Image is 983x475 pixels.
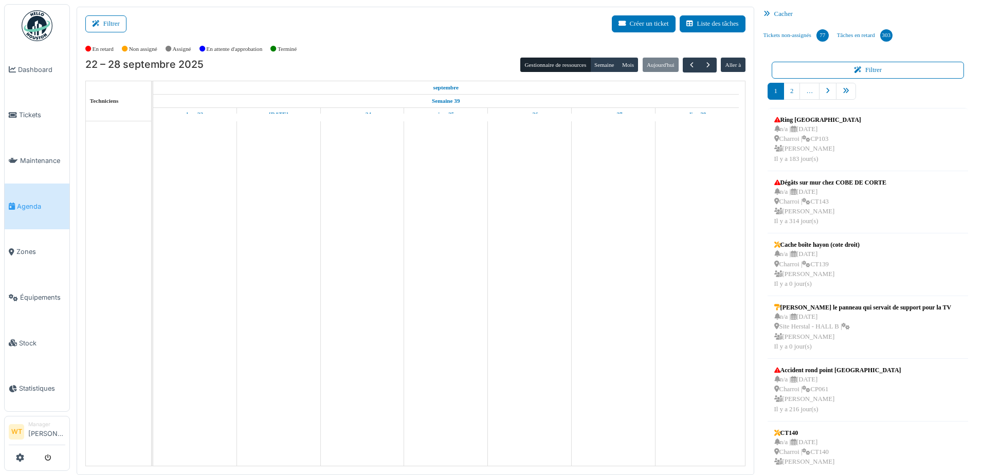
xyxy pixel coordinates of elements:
[612,15,676,32] button: Créer un ticket
[9,421,65,445] a: WT Manager[PERSON_NAME]
[680,15,745,32] button: Liste des tâches
[9,424,24,440] li: WT
[5,320,69,366] a: Stock
[85,15,126,32] button: Filtrer
[16,247,65,257] span: Zones
[774,375,901,414] div: n/a | [DATE] Charroi | CP061 [PERSON_NAME] Il y a 216 jour(s)
[520,58,590,72] button: Gestionnaire de ressources
[28,421,65,443] li: [PERSON_NAME]
[774,240,860,249] div: Cache boîte hayon (cote droit)
[816,29,829,42] div: 77
[22,10,52,41] img: Badge_color-CXgf-gQk.svg
[278,45,297,53] label: Terminé
[5,229,69,275] a: Zones
[759,7,977,22] div: Cacher
[431,81,462,94] a: 22 septembre 2025
[721,58,745,72] button: Aller à
[774,249,860,289] div: n/a | [DATE] Charroi | CT139 [PERSON_NAME] Il y a 0 jour(s)
[129,45,157,53] label: Non assigné
[518,108,541,121] a: 26 septembre 2025
[20,156,65,166] span: Maintenance
[602,108,625,121] a: 27 septembre 2025
[759,22,833,49] a: Tickets non-assignés
[784,83,800,100] a: 2
[19,110,65,120] span: Tickets
[93,45,114,53] label: En retard
[774,178,886,187] div: Dégâts sur mur chez COBE DE CORTE
[18,65,65,75] span: Dashboard
[772,62,964,79] button: Filtrer
[683,58,700,72] button: Précédent
[5,93,69,138] a: Tickets
[833,22,897,49] a: Tâches en retard
[184,108,206,121] a: 22 septembre 2025
[643,58,679,72] button: Aujourd'hui
[590,58,618,72] button: Semaine
[5,47,69,93] a: Dashboard
[19,338,65,348] span: Stock
[429,95,462,107] a: Semaine 39
[772,175,889,229] a: Dégâts sur mur chez COBE DE CORTE n/a |[DATE] Charroi |CT143 [PERSON_NAME]Il y a 314 jour(s)
[5,275,69,320] a: Équipements
[435,108,457,121] a: 25 septembre 2025
[618,58,639,72] button: Mois
[90,98,119,104] span: Techniciens
[5,138,69,184] a: Maintenance
[206,45,262,53] label: En attente d'approbation
[772,238,862,291] a: Cache boîte hayon (cote droit) n/a |[DATE] Charroi |CT139 [PERSON_NAME]Il y a 0 jour(s)
[17,202,65,211] span: Agenda
[774,303,952,312] div: [PERSON_NAME] le panneau qui servait de support pour la TV
[772,113,864,167] a: Ring [GEOGRAPHIC_DATA] n/a |[DATE] Charroi |CP103 [PERSON_NAME]Il y a 183 jour(s)
[85,59,204,71] h2: 22 – 28 septembre 2025
[5,366,69,412] a: Statistiques
[880,29,893,42] div: 303
[774,115,861,124] div: Ring [GEOGRAPHIC_DATA]
[20,293,65,302] span: Équipements
[351,108,374,121] a: 24 septembre 2025
[700,58,717,72] button: Suivant
[173,45,191,53] label: Assigné
[19,383,65,393] span: Statistiques
[768,83,784,100] a: 1
[772,363,904,417] a: Accident rond point [GEOGRAPHIC_DATA] n/a |[DATE] Charroi |CP061 [PERSON_NAME]Il y a 216 jour(s)
[28,421,65,428] div: Manager
[5,184,69,229] a: Agenda
[768,83,969,108] nav: pager
[772,300,954,354] a: [PERSON_NAME] le panneau qui servait de support pour la TV n/a |[DATE] Site Herstal - HALL B | [P...
[774,124,861,164] div: n/a | [DATE] Charroi | CP103 [PERSON_NAME] Il y a 183 jour(s)
[774,428,835,437] div: CT140
[685,108,708,121] a: 28 septembre 2025
[774,187,886,227] div: n/a | [DATE] Charroi | CT143 [PERSON_NAME] Il y a 314 jour(s)
[266,108,291,121] a: 23 septembre 2025
[774,366,901,375] div: Accident rond point [GEOGRAPHIC_DATA]
[774,312,952,352] div: n/a | [DATE] Site Herstal - HALL B | [PERSON_NAME] Il y a 0 jour(s)
[799,83,820,100] a: …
